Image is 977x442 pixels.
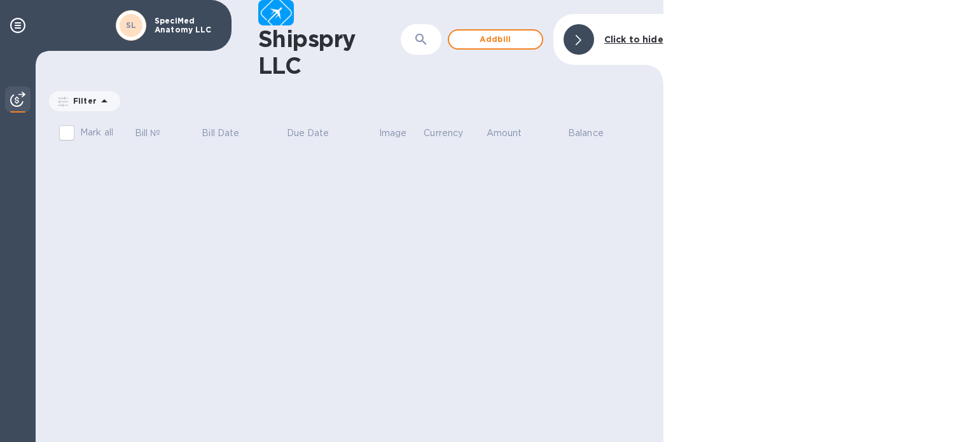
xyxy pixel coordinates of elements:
[487,127,539,140] span: Amount
[568,127,620,140] span: Balance
[258,25,401,79] h1: Shipspry LLC
[135,127,177,140] span: Bill №
[424,127,463,140] p: Currency
[604,34,663,45] b: Click to hide
[379,127,407,140] p: Image
[459,32,532,47] span: Add bill
[568,127,604,140] p: Balance
[287,127,346,140] span: Due Date
[68,95,97,106] p: Filter
[202,127,256,140] span: Bill Date
[448,29,543,50] button: Addbill
[287,127,329,140] p: Due Date
[202,127,239,140] p: Bill Date
[155,17,218,34] p: SpeciMed Anatomy LLC
[80,126,113,139] p: Mark all
[487,127,522,140] p: Amount
[135,127,161,140] p: Bill №
[126,20,137,30] b: SL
